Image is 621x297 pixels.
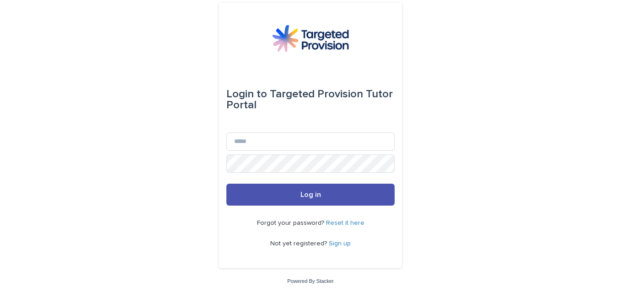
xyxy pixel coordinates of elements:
[226,184,395,206] button: Log in
[300,191,321,198] span: Log in
[287,278,333,284] a: Powered By Stacker
[226,81,395,118] div: Targeted Provision Tutor Portal
[270,240,329,247] span: Not yet registered?
[272,25,349,52] img: M5nRWzHhSzIhMunXDL62
[257,220,326,226] span: Forgot your password?
[329,240,351,247] a: Sign up
[326,220,364,226] a: Reset it here
[226,89,267,100] span: Login to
